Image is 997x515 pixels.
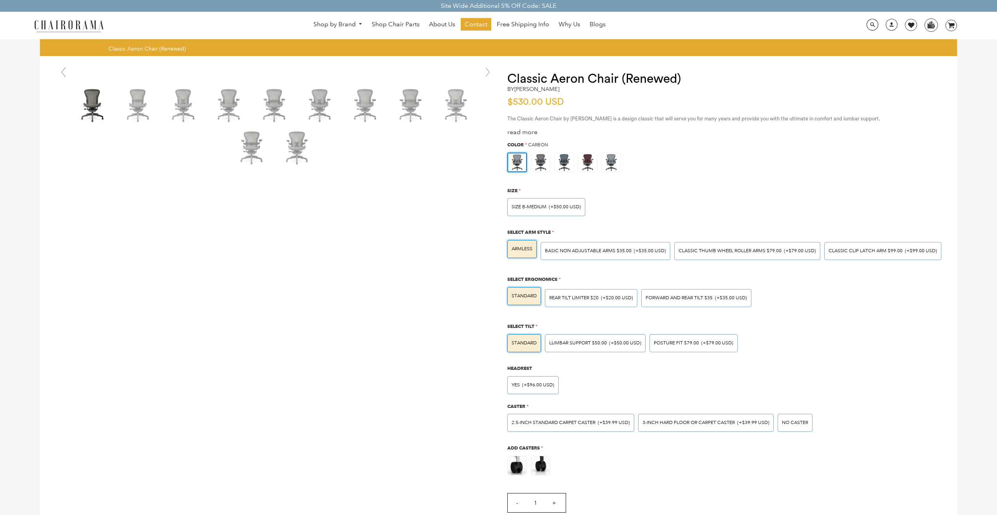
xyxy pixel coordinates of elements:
img: Classic Aeron Chair (Renewed) - chairorama [391,86,431,125]
img: Classic Aeron Chair (Renewed) - chairorama [232,128,271,167]
span: 3-inch Hard Floor or Carpet Caster [642,420,735,426]
span: ARMLESS [512,246,532,252]
img: https://apo-admin.mageworx.com/front/img/chairorama.myshopify.com/f520d7dfa44d3d2e85a5fe9a0a95ca9... [531,153,550,172]
span: (+$99.00 USD) [905,249,937,253]
span: (+$50.00 USD) [549,205,581,209]
img: https://apo-admin.mageworx.com/front/img/chairorama.myshopify.com/3ce8324a12df2187609b09bd6a28e22... [508,456,527,475]
h2: by [507,86,559,93]
a: Shop Chair Parts [368,18,423,31]
span: STANDARD [512,340,537,346]
span: Select Arm Style [507,229,551,235]
span: (+$20.00 USD) [601,296,633,300]
span: Classic Clip Latch Arm $99.00 [829,248,903,254]
span: Carbon [528,142,548,148]
span: (+$35.00 USD) [715,296,747,300]
img: https://apo-admin.mageworx.com/front/img/chairorama.myshopify.com/ae6848c9e4cbaa293e2d516f385ec6e... [602,153,621,172]
a: Why Us [555,18,584,31]
span: Classic Aeron Chair (Renewed) [109,45,186,52]
span: Select Tilt [507,323,534,329]
span: Caster [507,403,525,409]
span: Classic Thumb Wheel Roller Arms $79.00 [679,248,782,254]
span: Select Ergonomics [507,276,557,282]
span: (+$79.00 USD) [784,249,816,253]
span: Contact [465,20,487,29]
span: POSTURE FIT $79.00 [654,340,699,346]
span: Yes [512,382,520,388]
span: (+$79.00 USD) [701,341,733,346]
img: Classic Aeron Chair (Renewed) - chairorama [437,86,476,125]
img: chairorama [30,19,108,33]
a: Free Shipping Info [493,18,553,31]
img: Classic Aeron Chair (Renewed) - chairorama [164,86,203,125]
a: Blogs [586,18,610,31]
div: read more [507,128,941,136]
img: WhatsApp_Image_2024-07-12_at_16.23.01.webp [925,19,937,31]
a: Classic Aeron Chair (Renewed) - chairorama [275,72,276,79]
img: Classic Aeron Chair (Renewed) - chairorama [346,86,385,125]
span: Color [507,142,524,147]
span: Size [507,187,517,193]
span: Why Us [559,20,580,29]
img: https://apo-admin.mageworx.com/front/img/chairorama.myshopify.com/f0a8248bab2644c909809aada6fe08d... [578,153,597,172]
input: + [545,493,563,512]
span: Shop Chair Parts [372,20,420,29]
nav: DesktopNavigation [141,18,778,33]
span: Add Casters [507,445,540,451]
a: Contact [461,18,491,31]
img: https://apo-admin.mageworx.com/front/img/chairorama.myshopify.com/934f279385142bb1386b89575167202... [555,153,574,172]
span: LUMBAR SUPPORT $50.00 [549,340,607,346]
span: (+$39.99 USD) [737,420,769,425]
span: Headrest [507,365,532,371]
img: Classic Aeron Chair (Renewed) - chairorama [278,128,317,167]
input: - [508,493,527,512]
span: (+$35.00 USD) [634,249,666,253]
nav: breadcrumbs [109,45,188,52]
span: Blogs [590,20,606,29]
a: Shop by Brand [309,18,367,31]
span: $530.00 USD [507,97,564,107]
img: Classic Aeron Chair (Renewed) - chairorama [119,86,158,125]
img: Classic Aeron Chair (Renewed) - chairorama [255,86,294,125]
span: (+$39.99 USD) [598,420,630,425]
img: Classic Aeron Chair (Renewed) - chairorama [73,86,112,125]
span: STANDARD [512,293,537,299]
span: Rear Tilt Limiter $20 [549,295,599,301]
img: https://apo-admin.mageworx.com/front/img/chairorama.myshopify.com/31d0d775b39576588939cdbf53a0ccb... [531,456,550,475]
span: (+$50.00 USD) [609,341,641,346]
span: (+$96.00 USD) [522,383,554,388]
span: 2.5-inch Standard Carpet Caster [512,420,595,426]
img: Classic Aeron Chair (Renewed) - chairorama [300,86,340,125]
span: BASIC NON ADJUSTABLE ARMS $35.00 [545,248,631,254]
span: About Us [429,20,455,29]
img: https://apo-admin.mageworx.com/front/img/chairorama.myshopify.com/ae6848c9e4cbaa293e2d516f385ec6e... [508,153,526,171]
a: About Us [425,18,459,31]
img: Classic Aeron Chair (Renewed) - chairorama [210,86,249,125]
span: SIZE B-MEDIUM [512,204,546,210]
h1: Classic Aeron Chair (Renewed) [507,72,941,86]
a: [PERSON_NAME] [514,86,559,93]
span: No caster [782,420,808,426]
span: The Classic Aeron Chair by [PERSON_NAME] is a design classic that will serve you for many years a... [507,116,880,121]
span: Forward And Rear Tilt $35 [646,295,713,301]
span: Free Shipping Info [497,20,549,29]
